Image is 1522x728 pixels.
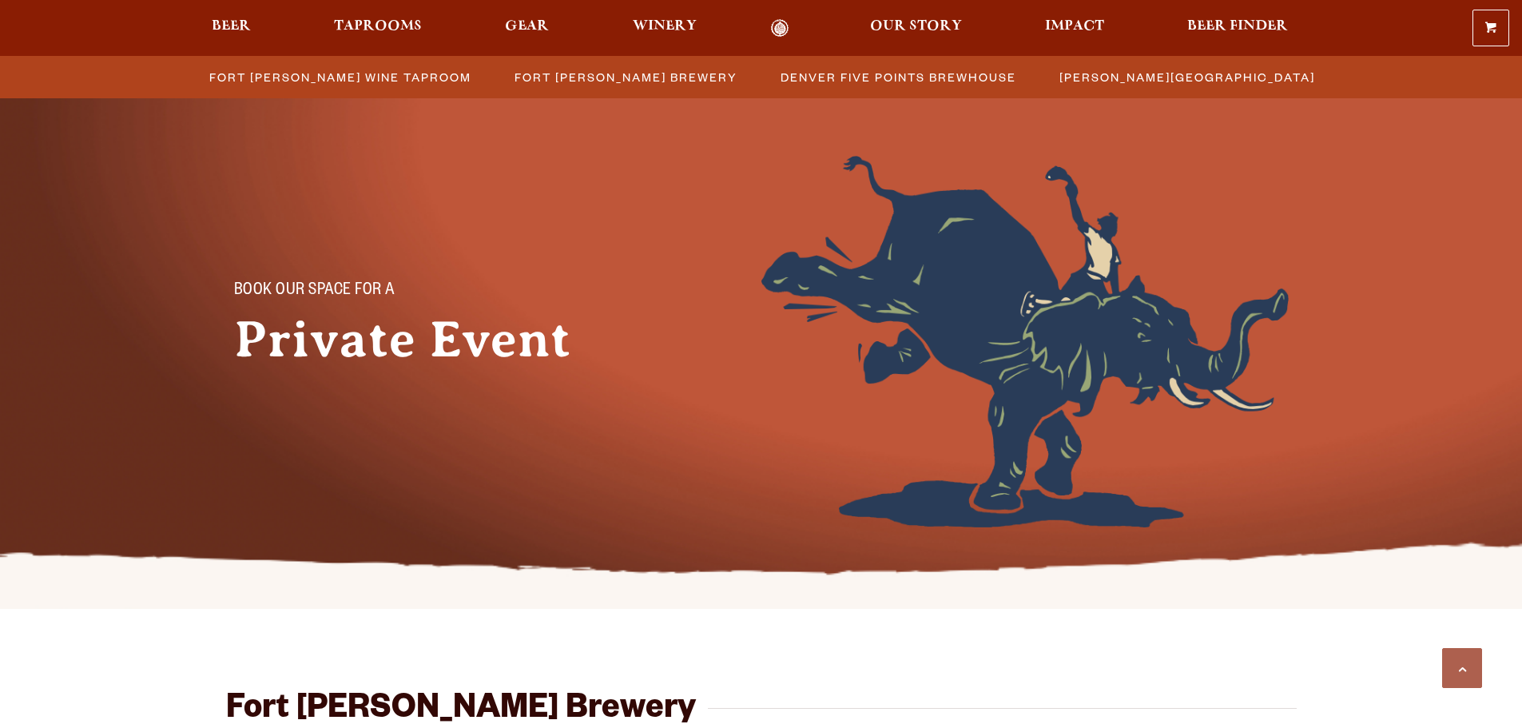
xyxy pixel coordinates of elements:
a: Winery [622,19,707,38]
a: Beer Finder [1177,19,1298,38]
span: Winery [633,20,697,33]
a: Impact [1035,19,1115,38]
a: Fort [PERSON_NAME] Wine Taproom [200,66,479,89]
span: Gear [505,20,549,33]
h1: Private Event [234,311,618,368]
p: Book Our Space for a [234,282,586,301]
span: Our Story [870,20,962,33]
a: Our Story [860,19,972,38]
a: [PERSON_NAME][GEOGRAPHIC_DATA] [1050,66,1323,89]
a: Taprooms [324,19,432,38]
a: Gear [495,19,559,38]
a: Fort [PERSON_NAME] Brewery [505,66,745,89]
span: Denver Five Points Brewhouse [781,66,1016,89]
span: Beer [212,20,251,33]
a: Scroll to top [1442,648,1482,688]
a: Denver Five Points Brewhouse [771,66,1024,89]
a: Odell Home [750,19,810,38]
img: Foreground404 [761,156,1289,527]
span: Taprooms [334,20,422,33]
span: Fort [PERSON_NAME] Wine Taproom [209,66,471,89]
span: Beer Finder [1187,20,1288,33]
span: Impact [1045,20,1104,33]
a: Beer [201,19,261,38]
span: Fort [PERSON_NAME] Brewery [515,66,737,89]
span: [PERSON_NAME][GEOGRAPHIC_DATA] [1059,66,1315,89]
